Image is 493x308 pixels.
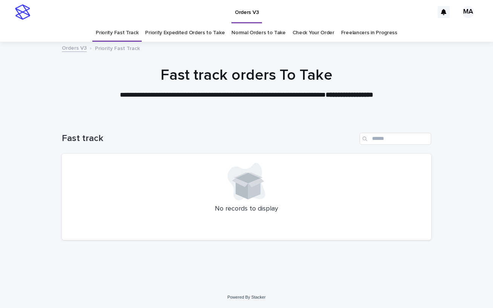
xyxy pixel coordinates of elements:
a: Powered By Stacker [227,295,265,299]
a: Freelancers in Progress [341,24,397,42]
p: No records to display [71,205,422,213]
div: MA [462,6,474,18]
a: Priority Fast Track [96,24,138,42]
a: Orders V3 [62,43,87,52]
a: Normal Orders to Take [231,24,286,42]
img: stacker-logo-s-only.png [15,5,30,20]
p: Priority Fast Track [95,44,140,52]
input: Search [360,133,431,145]
h1: Fast track orders To Take [62,66,431,84]
a: Priority Expedited Orders to Take [145,24,225,42]
a: Check Your Order [292,24,334,42]
h1: Fast track [62,133,357,144]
